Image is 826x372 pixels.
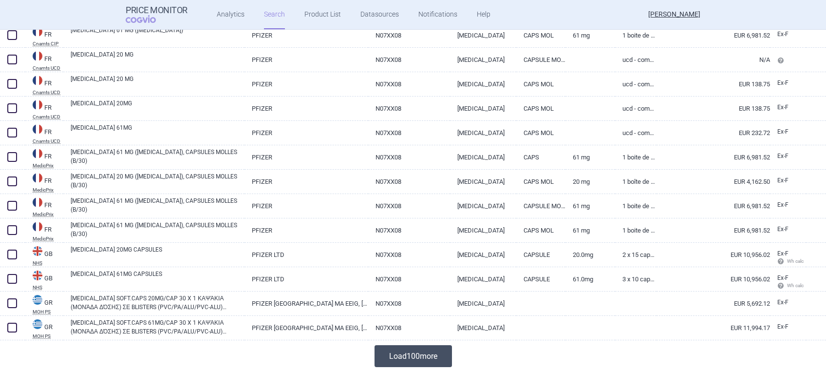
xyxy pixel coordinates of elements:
span: Wh calc [777,258,804,264]
a: PFIZER [244,145,368,169]
span: Ex-factory price [777,153,788,159]
a: Ex-F [770,198,806,213]
a: [MEDICAL_DATA] [450,170,516,194]
a: EUR 6,981.52 [657,194,770,218]
img: France [33,173,42,183]
a: Ex-F [770,320,806,334]
a: N/A [657,48,770,72]
a: Ex-F [770,76,806,91]
a: [MEDICAL_DATA] 61 MG ([MEDICAL_DATA]), CAPSULES MOLLES (B/30) [71,196,244,214]
span: Ex-factory price [777,226,788,233]
a: [MEDICAL_DATA] 20MG CAPSULES [71,245,244,263]
a: N07XX08 [368,292,450,315]
a: N07XX08 [368,170,450,194]
a: 1 BOITE DE 30, CAPSULE MOLLE [615,194,657,218]
img: Greece [33,319,42,329]
a: [MEDICAL_DATA] [450,72,516,96]
a: 1 BOITE DE 30,CAPSULES MOLLES [615,145,657,169]
span: Ex-factory price [777,274,788,281]
a: 61.0mg [565,267,615,291]
a: PFIZER [244,121,368,145]
a: CAPSULE MOLLE [516,194,566,218]
a: 61 MG [565,194,615,218]
img: France [33,149,42,158]
a: PFIZER LTD [244,243,368,267]
a: CAPS [516,145,566,169]
a: EUR 138.75 [657,97,770,120]
a: [MEDICAL_DATA] [450,292,516,315]
a: UCD - Common dispensation unit [615,72,657,96]
span: COGVIO [126,15,169,23]
span: Wh calc [777,283,804,288]
a: EUR 6,981.52 [657,23,770,47]
a: 61 mg [565,145,615,169]
a: CAPS MOL [516,97,566,120]
a: [MEDICAL_DATA] [450,23,516,47]
a: 1 BOITE DE 30, CAPSULES MOLLES [615,23,657,47]
a: [MEDICAL_DATA] [450,121,516,145]
abbr: MOH PS — List of medicinal products published by the Ministry of Health, Greece. [33,334,63,339]
a: Price MonitorCOGVIO [126,5,188,24]
a: N07XX08 [368,243,450,267]
img: France [33,197,42,207]
a: Ex-F Wh calc [770,271,806,294]
a: [MEDICAL_DATA] [450,145,516,169]
a: [MEDICAL_DATA] 61 MG ([MEDICAL_DATA]), CAPSULES MOLLES (B/30) [71,148,244,165]
img: France [33,124,42,134]
a: 20.0mg [565,243,615,267]
a: EUR 232.72 [657,121,770,145]
a: [MEDICAL_DATA] [450,97,516,120]
abbr: Cnamts UCD — Online database of medicines under the National Health Insurance Fund for salaried w... [33,90,63,95]
a: EUR 138.75 [657,72,770,96]
span: Ex-factory price [777,31,788,38]
a: [MEDICAL_DATA] [450,194,516,218]
a: EUR 6,981.52 [657,145,770,169]
strong: Price Monitor [126,5,188,15]
a: CAPS MOL [516,170,566,194]
abbr: MOH PS — List of medicinal products published by the Ministry of Health, Greece. [33,310,63,314]
abbr: NHS — National Health Services Business Services Authority, Technology Reference data Update Dist... [33,261,63,266]
abbr: MedicPrix — Online database developed by The Ministry of Social Affairs and Health, France [33,188,63,193]
a: [MEDICAL_DATA] 61 MG ([MEDICAL_DATA]) [71,26,244,43]
a: PFIZER [244,170,368,194]
a: 20 mg [565,170,615,194]
a: N07XX08 [368,145,450,169]
a: PFIZER [244,72,368,96]
a: PFIZER [244,97,368,120]
a: FRFRCnamts UCD [25,123,63,144]
a: PFIZER [244,23,368,47]
a: N07XX08 [368,97,450,120]
a: EUR 6,981.52 [657,218,770,242]
a: 61 mg [565,218,615,242]
img: Greece [33,295,42,305]
a: GBGBNHS [25,270,63,290]
a: UCD - Common dispensation unit [615,97,657,120]
abbr: Cnamts UCD — Online database of medicines under the National Health Insurance Fund for salaried w... [33,66,63,71]
a: N07XX08 [368,48,450,72]
button: Load100more [375,345,452,367]
a: 1 BOÎTE DE 30, CAPSULES MOLLES [615,170,657,194]
a: PFIZER [GEOGRAPHIC_DATA] MA EEIG, [GEOGRAPHIC_DATA] [244,292,368,315]
a: N07XX08 [368,267,450,291]
img: United Kingdom [33,246,42,256]
abbr: Cnamts UCD — Online database of medicines under the National Health Insurance Fund for salaried w... [33,139,63,144]
a: PFIZER LTD [244,267,368,291]
abbr: MedicPrix — Online database developed by The Ministry of Social Affairs and Health, France [33,163,63,168]
a: PFIZER [244,218,368,242]
span: Ex-factory price [777,128,788,135]
a: [MEDICAL_DATA] 61 MG ([MEDICAL_DATA]), CAPSULES MOLLES (B/30) [71,221,244,238]
a: Ex-F [770,27,806,42]
a: 2 x 15 capsules [615,243,657,267]
a: EUR 10,956.02 [657,267,770,291]
a: UCD - Common dispensation unit [615,48,657,72]
a: PFIZER [244,194,368,218]
a: EUR 4,162.50 [657,170,770,194]
a: [MEDICAL_DATA] SOFT.CAPS 61MG/CAP 30 X 1 ΚΑΨΆΚΙΑ (ΜΟΝΆΔΑ ΔΌΣΗΣ) ΣΕ BLISTERS (PVC/PA/ALU/PVC-ALU) ... [71,318,244,336]
abbr: Cnamts UCD — Online database of medicines under the National Health Insurance Fund for salaried w... [33,115,63,119]
a: [MEDICAL_DATA] [450,267,516,291]
a: FRFRMedicPrix [25,172,63,193]
a: [MEDICAL_DATA] [450,218,516,242]
a: EUR 10,956.02 [657,243,770,267]
a: PFIZER [244,48,368,72]
a: N07XX08 [368,121,450,145]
